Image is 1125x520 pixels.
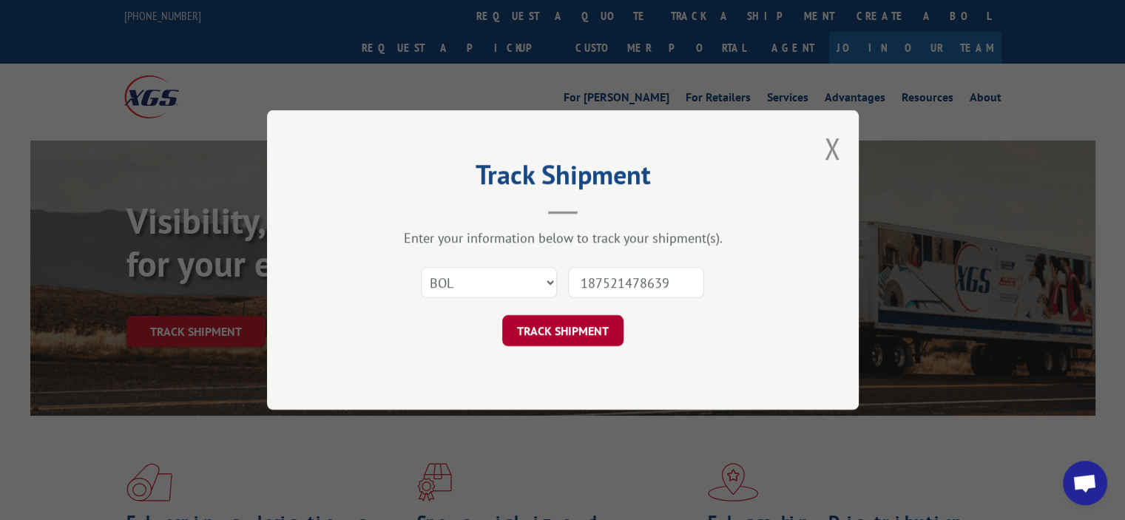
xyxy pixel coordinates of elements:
[341,229,785,246] div: Enter your information below to track your shipment(s).
[502,315,624,346] button: TRACK SHIPMENT
[341,164,785,192] h2: Track Shipment
[568,267,704,298] input: Number(s)
[1063,461,1107,505] div: Open chat
[824,129,840,168] button: Close modal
